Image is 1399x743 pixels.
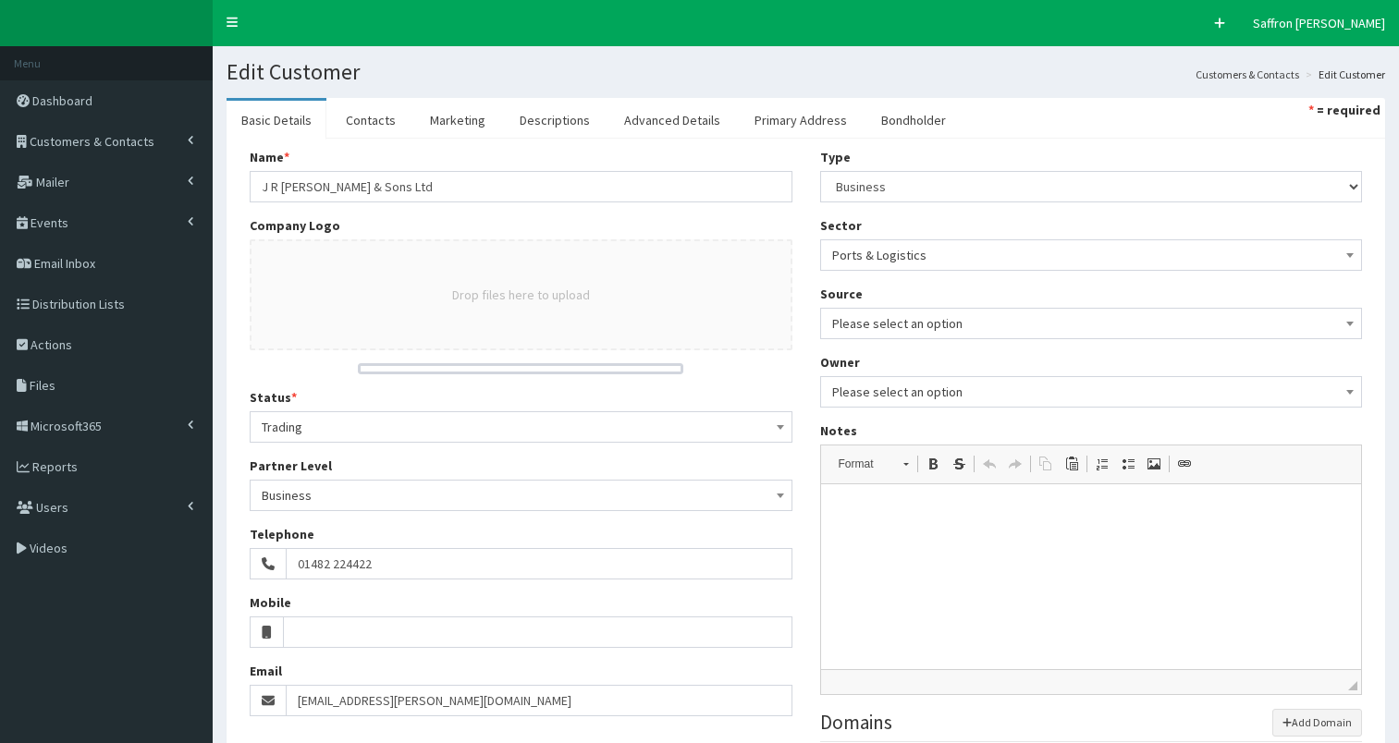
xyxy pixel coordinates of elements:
[250,662,282,680] label: Email
[820,285,863,303] label: Source
[1172,452,1197,476] a: Link (Ctrl+L)
[1301,67,1385,82] li: Edit Customer
[250,480,792,511] span: Business
[976,452,1002,476] a: Undo (Ctrl+Z)
[250,148,289,166] label: Name
[828,451,918,477] a: Format
[262,414,780,440] span: Trading
[820,376,1363,408] span: Please select an option
[1115,452,1141,476] a: Insert/Remove Bulleted List
[866,101,961,140] a: Bondholder
[36,499,68,516] span: Users
[1089,452,1115,476] a: Insert/Remove Numbered List
[415,101,500,140] a: Marketing
[31,214,68,231] span: Events
[30,540,67,556] span: Videos
[1317,102,1381,118] strong: = required
[821,484,1362,669] iframe: Rich Text Editor, notes
[505,101,605,140] a: Descriptions
[452,286,590,304] button: Drop files here to upload
[1272,709,1363,737] button: Add Domain
[1002,452,1028,476] a: Redo (Ctrl+Y)
[32,296,125,312] span: Distribution Lists
[227,60,1385,84] h1: Edit Customer
[832,311,1351,336] span: Please select an option
[250,593,291,612] label: Mobile
[820,308,1363,339] span: Please select an option
[32,92,92,109] span: Dashboard
[1059,452,1085,476] a: Paste (Ctrl+V)
[34,255,95,272] span: Email Inbox
[30,377,55,394] span: Files
[227,101,326,140] a: Basic Details
[832,379,1351,405] span: Please select an option
[36,174,69,190] span: Mailer
[820,421,857,440] label: Notes
[920,452,946,476] a: Bold (Ctrl+B)
[609,101,735,140] a: Advanced Details
[820,148,851,166] label: Type
[1033,452,1059,476] a: Copy (Ctrl+C)
[250,388,297,407] label: Status
[1348,681,1357,690] span: Drag to resize
[250,525,314,543] label: Telephone
[331,101,411,140] a: Contacts
[820,353,860,371] label: Owner
[829,452,894,476] span: Format
[820,216,862,235] label: Sector
[250,216,340,235] label: Company Logo
[250,411,792,443] span: Trading
[832,242,1351,268] span: Ports & Logistics
[31,336,72,353] span: Actions
[32,458,78,475] span: Reports
[31,418,102,434] span: Microsoft365
[1196,67,1299,82] a: Customers & Contacts
[30,133,154,150] span: Customers & Contacts
[820,239,1363,271] span: Ports & Logistics
[1253,15,1385,31] span: Saffron [PERSON_NAME]
[250,457,332,475] label: Partner Level
[946,452,972,476] a: Strike Through
[820,709,1363,741] legend: Domains
[740,101,862,140] a: Primary Address
[1141,452,1167,476] a: Image
[262,482,780,508] span: Business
